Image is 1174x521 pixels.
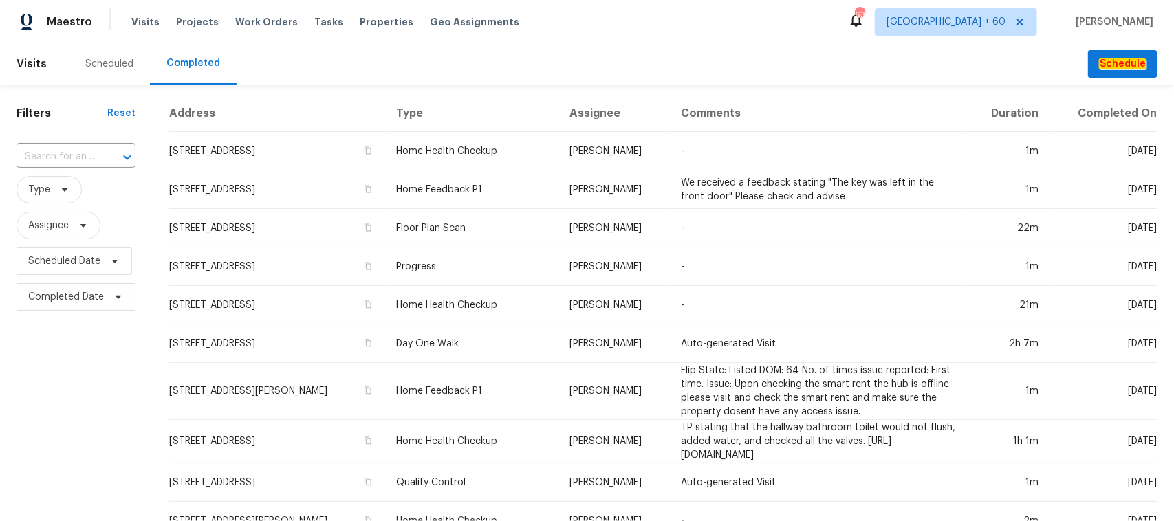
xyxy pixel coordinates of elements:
td: [STREET_ADDRESS] [169,420,385,463]
td: Home Feedback P1 [385,170,558,209]
button: Copy Address [362,260,374,272]
td: [DATE] [1050,324,1157,363]
td: 1m [967,247,1050,286]
td: [PERSON_NAME] [558,420,671,463]
td: Flip State: Listed DOM: 64 No. of times issue reported: First time. Issue: Upon checking the smar... [671,363,967,420]
td: [DATE] [1050,420,1157,463]
td: [DATE] [1050,170,1157,209]
td: [PERSON_NAME] [558,324,671,363]
span: Assignee [28,219,69,232]
td: [PERSON_NAME] [558,209,671,247]
span: Completed Date [28,290,104,304]
td: [DATE] [1050,463,1157,502]
button: Copy Address [362,337,374,349]
td: Home Health Checkup [385,132,558,170]
td: [PERSON_NAME] [558,363,671,420]
td: - [671,286,967,324]
span: Geo Assignments [430,15,519,29]
th: Address [169,96,385,132]
span: [PERSON_NAME] [1070,15,1153,29]
td: [PERSON_NAME] [558,286,671,324]
span: Properties [360,15,413,29]
td: [DATE] [1050,247,1157,286]
span: Projects [176,15,219,29]
span: Work Orders [235,15,298,29]
td: 21m [967,286,1050,324]
div: Scheduled [85,57,133,71]
th: Type [385,96,558,132]
td: 1h 1m [967,420,1050,463]
th: Assignee [558,96,671,132]
td: 22m [967,209,1050,247]
td: Home Feedback P1 [385,363,558,420]
h1: Filters [17,107,107,120]
td: [PERSON_NAME] [558,247,671,286]
button: Copy Address [362,221,374,234]
button: Copy Address [362,476,374,488]
td: 1m [967,463,1050,502]
td: Home Health Checkup [385,286,558,324]
td: [PERSON_NAME] [558,463,671,502]
button: Open [118,148,137,167]
td: [DATE] [1050,209,1157,247]
td: [PERSON_NAME] [558,132,671,170]
td: [STREET_ADDRESS][PERSON_NAME] [169,363,385,420]
td: 2h 7m [967,324,1050,363]
td: [DATE] [1050,363,1157,420]
td: [STREET_ADDRESS] [169,463,385,502]
span: Visits [131,15,160,29]
td: Auto-generated Visit [671,324,967,363]
td: [STREET_ADDRESS] [169,132,385,170]
button: Schedule [1088,50,1157,78]
th: Comments [671,96,967,132]
td: [STREET_ADDRESS] [169,324,385,363]
button: Copy Address [362,434,374,447]
td: [DATE] [1050,132,1157,170]
th: Duration [967,96,1050,132]
td: TP stating that the hallway bathroom toilet would not flush, added water, and checked all the val... [671,420,967,463]
span: Scheduled Date [28,254,100,268]
td: [PERSON_NAME] [558,170,671,209]
td: - [671,209,967,247]
td: [STREET_ADDRESS] [169,170,385,209]
input: Search for an address... [17,146,97,168]
td: Quality Control [385,463,558,502]
td: Day One Walk [385,324,558,363]
td: 1m [967,363,1050,420]
em: Schedule [1099,58,1146,69]
div: 636 [855,8,865,22]
td: We received a feedback stating "The key was left in the front door" Please check and advise [671,170,967,209]
td: 1m [967,170,1050,209]
td: [DATE] [1050,286,1157,324]
td: [STREET_ADDRESS] [169,286,385,324]
button: Copy Address [362,183,374,195]
th: Completed On [1050,96,1157,132]
td: Progress [385,247,558,286]
button: Copy Address [362,384,374,397]
td: Floor Plan Scan [385,209,558,247]
td: 1m [967,132,1050,170]
button: Copy Address [362,144,374,157]
button: Copy Address [362,298,374,311]
td: - [671,132,967,170]
td: [STREET_ADDRESS] [169,209,385,247]
span: Maestro [47,15,92,29]
span: [GEOGRAPHIC_DATA] + 60 [887,15,1005,29]
span: Type [28,183,50,197]
td: Auto-generated Visit [671,463,967,502]
td: [STREET_ADDRESS] [169,247,385,286]
span: Tasks [314,17,343,27]
span: Visits [17,49,47,79]
td: Home Health Checkup [385,420,558,463]
div: Reset [107,107,135,120]
td: - [671,247,967,286]
div: Completed [166,56,220,70]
